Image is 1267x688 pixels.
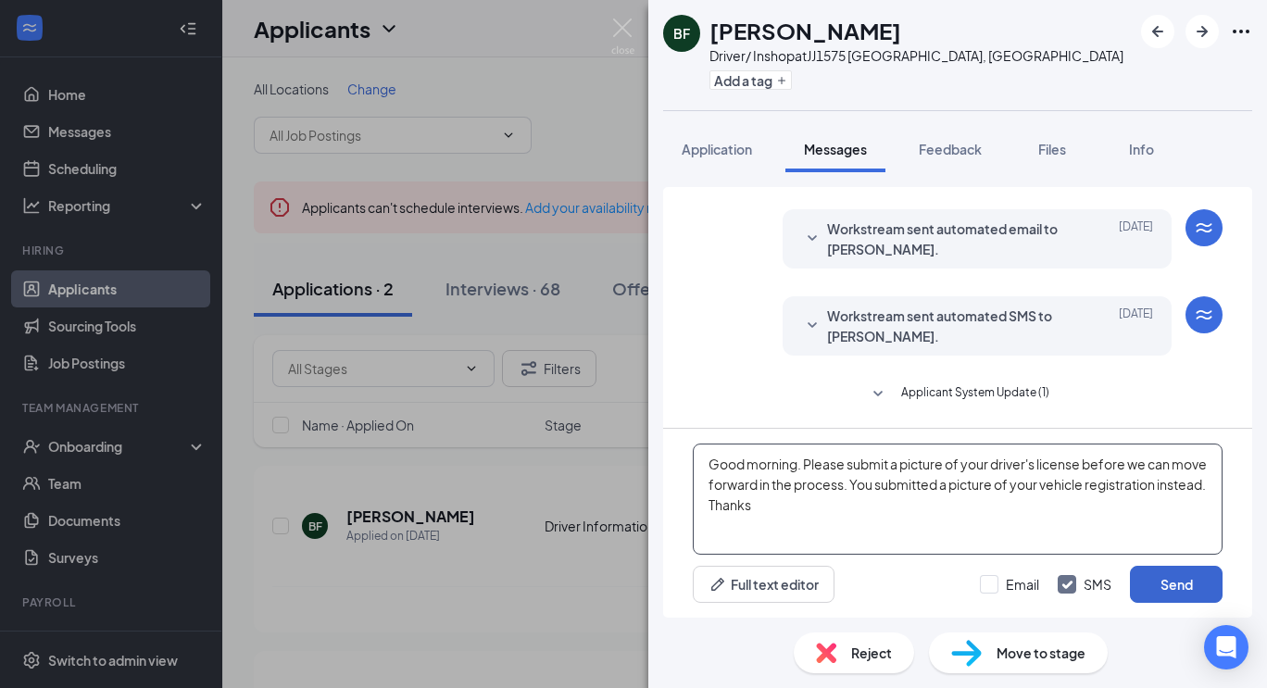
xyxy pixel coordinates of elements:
button: SmallChevronDownApplicant System Update (1) [867,383,1049,406]
svg: WorkstreamLogo [1193,217,1215,239]
span: [DATE] [1119,306,1153,346]
svg: ArrowRight [1191,20,1213,43]
div: Open Intercom Messenger [1204,625,1248,669]
button: Send [1130,566,1223,603]
button: ArrowLeftNew [1141,15,1174,48]
div: BF [673,24,690,43]
span: Files [1038,141,1066,157]
svg: Pen [709,575,727,594]
span: [DATE] [1119,219,1153,259]
span: Application [682,141,752,157]
button: PlusAdd a tag [709,70,792,90]
div: Driver/ Inshop at JJ1575 [GEOGRAPHIC_DATA], [GEOGRAPHIC_DATA] [709,46,1123,65]
span: Reject [851,643,892,663]
svg: Ellipses [1230,20,1252,43]
svg: Plus [776,75,787,86]
svg: SmallChevronDown [867,383,889,406]
svg: SmallChevronDown [801,315,823,337]
svg: WorkstreamLogo [1193,304,1215,326]
span: Applicant System Update (1) [901,383,1049,406]
span: Workstream sent automated SMS to [PERSON_NAME]. [827,306,1070,346]
textarea: Good morning. Please submit a picture of your driver's license before we can move forward in the ... [693,444,1223,555]
span: Feedback [919,141,982,157]
span: Move to stage [997,643,1085,663]
svg: SmallChevronDown [801,228,823,250]
span: Workstream sent automated email to [PERSON_NAME]. [827,219,1070,259]
button: ArrowRight [1185,15,1219,48]
span: Info [1129,141,1154,157]
svg: ArrowLeftNew [1147,20,1169,43]
h1: [PERSON_NAME] [709,15,901,46]
button: Full text editorPen [693,566,834,603]
span: Messages [804,141,867,157]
